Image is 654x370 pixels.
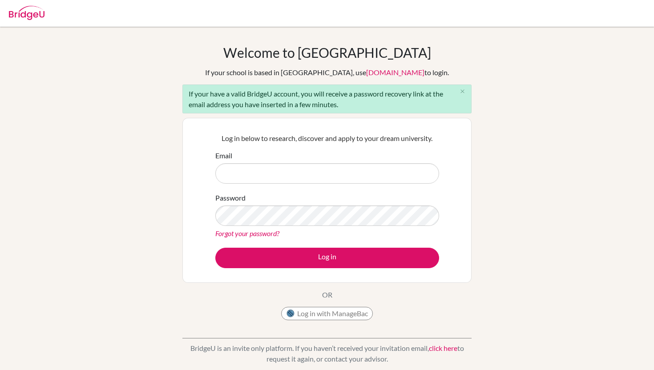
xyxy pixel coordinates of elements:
p: Log in below to research, discover and apply to your dream university. [215,133,439,144]
h1: Welcome to [GEOGRAPHIC_DATA] [223,44,431,60]
button: Close [453,85,471,98]
a: click here [429,344,457,352]
div: If your have a valid BridgeU account, you will receive a password recovery link at the email addr... [182,84,472,113]
p: OR [322,290,332,300]
a: Forgot your password? [215,229,279,237]
img: Bridge-U [9,6,44,20]
div: If your school is based in [GEOGRAPHIC_DATA], use to login. [205,67,449,78]
a: [DOMAIN_NAME] [366,68,424,76]
label: Password [215,193,246,203]
button: Log in [215,248,439,268]
i: close [459,88,466,95]
p: BridgeU is an invite only platform. If you haven’t received your invitation email, to request it ... [182,343,472,364]
label: Email [215,150,232,161]
button: Log in with ManageBac [281,307,373,320]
